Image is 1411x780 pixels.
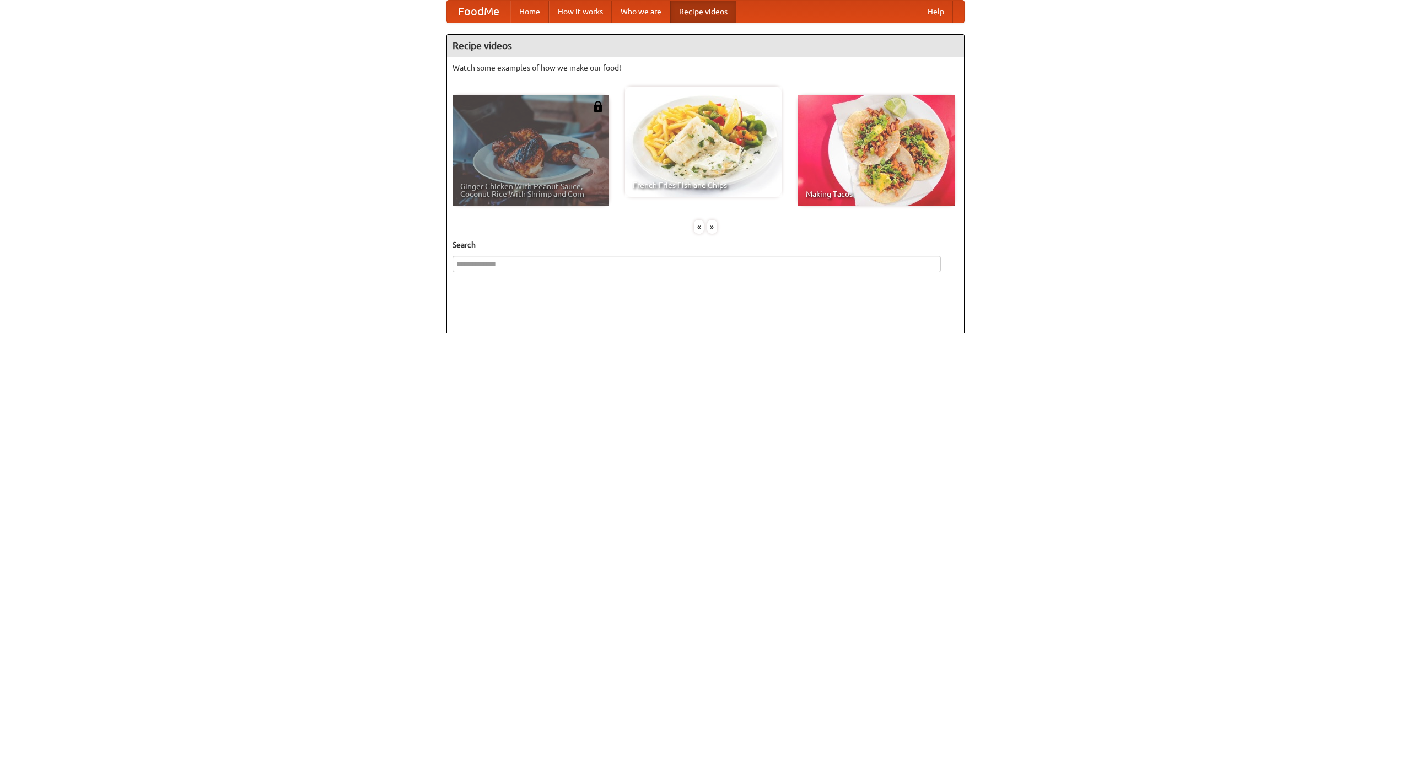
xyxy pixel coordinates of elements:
div: « [694,220,704,234]
div: » [707,220,717,234]
span: Making Tacos [806,190,947,198]
a: How it works [549,1,612,23]
a: Recipe videos [670,1,736,23]
h4: Recipe videos [447,35,964,57]
a: Making Tacos [798,95,955,206]
img: 483408.png [593,101,604,112]
a: French Fries Fish and Chips [625,87,782,197]
a: Who we are [612,1,670,23]
span: French Fries Fish and Chips [633,181,774,189]
h5: Search [453,239,958,250]
a: Home [510,1,549,23]
p: Watch some examples of how we make our food! [453,62,958,73]
a: Help [919,1,953,23]
a: FoodMe [447,1,510,23]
